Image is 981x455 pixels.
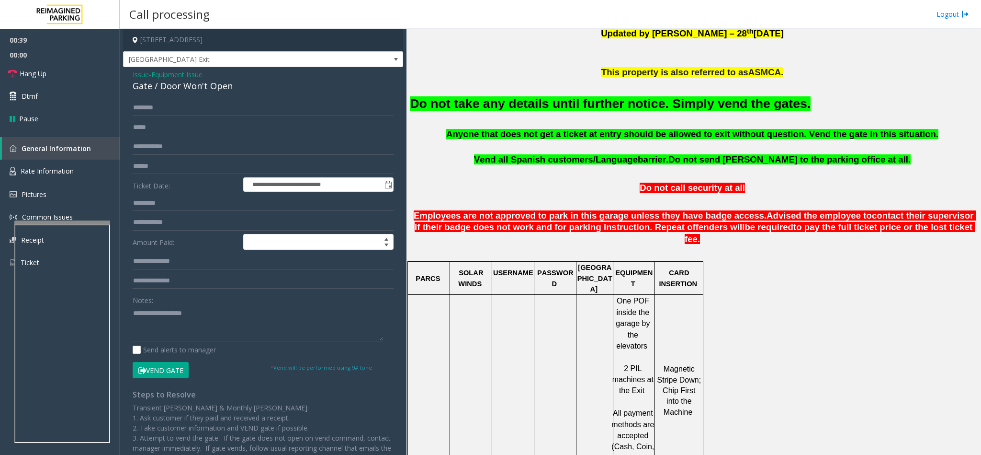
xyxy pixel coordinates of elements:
font: Do not take any details until further notice. Simply vend the gates. [410,96,811,111]
span: Hang Up [20,69,46,79]
span: Do not call security at all [640,183,745,193]
span: One POF inside the garage by the elevators [616,297,652,350]
span: Decrease value [380,242,393,250]
img: 'icon' [10,237,16,243]
span: Toggle popup [383,178,393,191]
span: SOLAR WINDS [458,269,485,287]
span: barrier. [638,154,668,164]
span: PARCS [416,275,440,282]
span: Magnetic Stripe Down; Chip First into the Machine [657,365,703,416]
small: Vend will be performed using 9# tone [271,364,372,371]
img: 'icon' [10,213,17,221]
h3: Call processing [124,2,214,26]
label: Ticket Date: [130,177,241,192]
span: [GEOGRAPHIC_DATA] [577,264,612,293]
img: logout [961,9,969,19]
span: General Information [22,144,91,153]
span: Dtmf [22,91,38,101]
h4: [STREET_ADDRESS] [123,29,403,51]
p: 1. Ask customer if they paid and received a receipt. [133,413,394,423]
span: be required [744,222,793,232]
span: Issue [133,70,149,80]
a: General Information [2,137,120,160]
label: Send alerts to manager [133,345,216,355]
img: 'icon' [10,145,17,152]
img: 'icon' [10,167,16,175]
span: Employees are not approved to park in this garage unless they have badge access. [414,210,767,221]
span: [DATE] [754,28,784,38]
span: to pay the full ticket price or the lost ticket fee. [685,222,975,244]
span: Vend all Spanish customers/Language [474,154,638,164]
img: 'icon' [10,191,17,198]
span: Rate Information [21,166,74,175]
span: Equipment Issue [151,70,203,80]
span: th [747,27,754,35]
span: Updated by [PERSON_NAME] – 28 [601,28,747,38]
span: USERNAME [493,269,533,277]
span: Common Issues [22,212,73,222]
span: This property is also referred to as [601,67,748,77]
a: Logout [936,9,969,19]
span: - [149,70,203,79]
span: Increase value [380,234,393,242]
span: [GEOGRAPHIC_DATA] Exit [124,52,347,67]
img: 'icon' [10,258,16,267]
span: Pause [19,114,38,124]
span: ASMCA. [748,67,784,77]
span: PASSWORD [537,269,574,287]
label: Notes: [133,292,153,305]
div: Gate / Door Won't Open [133,80,394,93]
span: CARD INSERTION [659,269,697,287]
span: Anyone that does not get a ticket at entry should be allowed to exit without question. Vend the g... [446,129,938,139]
span: Do not send [PERSON_NAME] to the parking office at all. [668,154,911,164]
span: Pictures [22,190,46,199]
span: EQUIPMENT [615,269,653,287]
button: Vend Gate [133,362,189,378]
span: Advised the employee to [767,210,872,221]
label: Amount Paid: [130,234,241,250]
p: Transient [PERSON_NAME] & Monthly [PERSON_NAME]: [133,403,394,413]
span: 2 PIL machines at the Exit [612,364,656,395]
span: contact their supervisor if their badge does not work and for parking instruction. Repeat offende... [415,210,976,233]
p: 2. Take customer information and VEND gate if possible. [133,423,394,433]
h4: Steps to Resolve [133,390,394,399]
